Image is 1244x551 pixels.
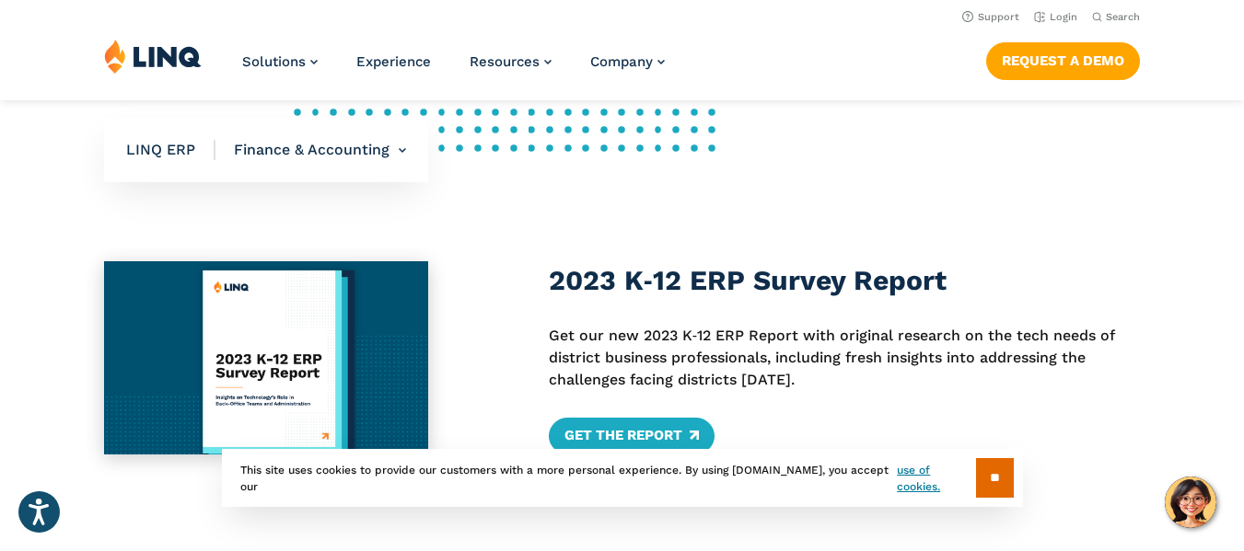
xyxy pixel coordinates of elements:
span: LINQ ERP [126,140,215,160]
li: Finance & Accounting [215,118,406,182]
img: LINQ | K‑12 Software [104,39,202,74]
a: Support [962,11,1019,23]
a: Request a Demo [986,42,1140,79]
a: use of cookies. [897,462,975,495]
p: Get our new 2023 K‑12 ERP Report with original research on the tech needs of district business pr... [549,325,1141,392]
span: Solutions [242,53,306,70]
a: Login [1034,11,1077,23]
button: Hello, have a question? Let’s chat. [1165,476,1216,528]
button: Open Search Bar [1092,10,1140,24]
a: Solutions [242,53,318,70]
img: 2023 K‑12 ERP Survey Report [104,261,429,455]
span: Company [590,53,653,70]
nav: Button Navigation [986,39,1140,79]
a: Company [590,53,665,70]
div: This site uses cookies to provide our customers with a more personal experience. By using [DOMAIN... [222,449,1023,507]
a: Get The Report [549,418,715,454]
span: Resources [470,53,540,70]
a: Resources [470,53,552,70]
span: Search [1106,11,1140,23]
nav: Primary Navigation [242,39,665,99]
h3: 2023 K‑12 ERP Survey Report [549,261,1141,301]
a: Experience [356,53,431,70]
